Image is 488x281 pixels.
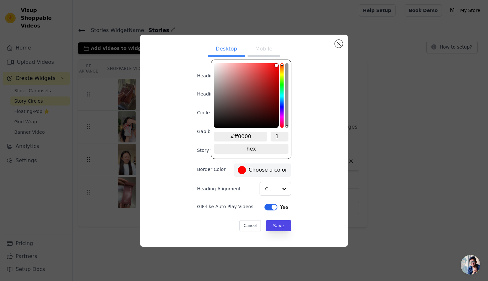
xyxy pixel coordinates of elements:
a: Open chat [461,255,480,275]
span: Yes [280,203,288,211]
button: Mobile [248,42,280,57]
div: color picker [211,60,291,159]
button: Desktop [208,42,245,57]
div: brightness channel [275,64,278,127]
button: Cancel [239,220,261,231]
input: hex color [214,132,267,141]
label: Border Color [197,166,226,173]
div: alpha channel [285,63,288,128]
input: alpha channel [271,132,288,141]
label: Heading font size (in px) [197,91,253,97]
label: Gap between circles(in px) [197,128,258,135]
label: GIF-like Auto Play Videos [197,203,253,210]
div: saturation channel [214,64,278,67]
div: hue channel [280,63,284,128]
label: Heading Alignment [197,185,242,192]
label: Story title font size (in px) [197,147,256,153]
label: Choose a color [238,166,287,174]
label: Circle Size (in px) [197,109,237,116]
button: Close modal [335,40,343,48]
button: Save [266,220,291,231]
label: Heading [197,73,228,79]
